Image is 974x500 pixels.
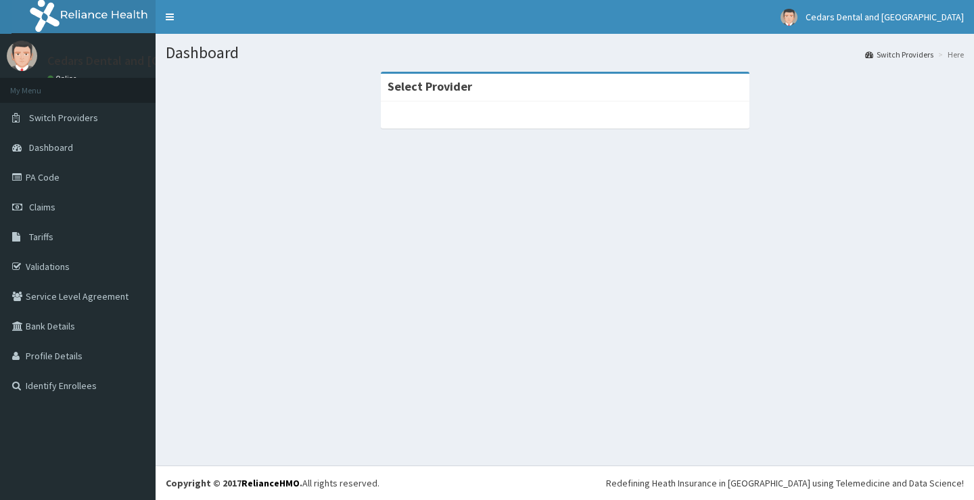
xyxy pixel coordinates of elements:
strong: Copyright © 2017 . [166,477,302,489]
span: Cedars Dental and [GEOGRAPHIC_DATA] [806,11,964,23]
span: Dashboard [29,141,73,154]
h1: Dashboard [166,44,964,62]
img: User Image [7,41,37,71]
li: Here [935,49,964,60]
span: Tariffs [29,231,53,243]
div: Redefining Heath Insurance in [GEOGRAPHIC_DATA] using Telemedicine and Data Science! [606,476,964,490]
a: RelianceHMO [241,477,300,489]
footer: All rights reserved. [156,465,974,500]
strong: Select Provider [388,78,472,94]
p: Cedars Dental and [GEOGRAPHIC_DATA] [47,55,258,67]
a: Switch Providers [865,49,933,60]
img: User Image [781,9,797,26]
a: Online [47,74,80,83]
span: Switch Providers [29,112,98,124]
span: Claims [29,201,55,213]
